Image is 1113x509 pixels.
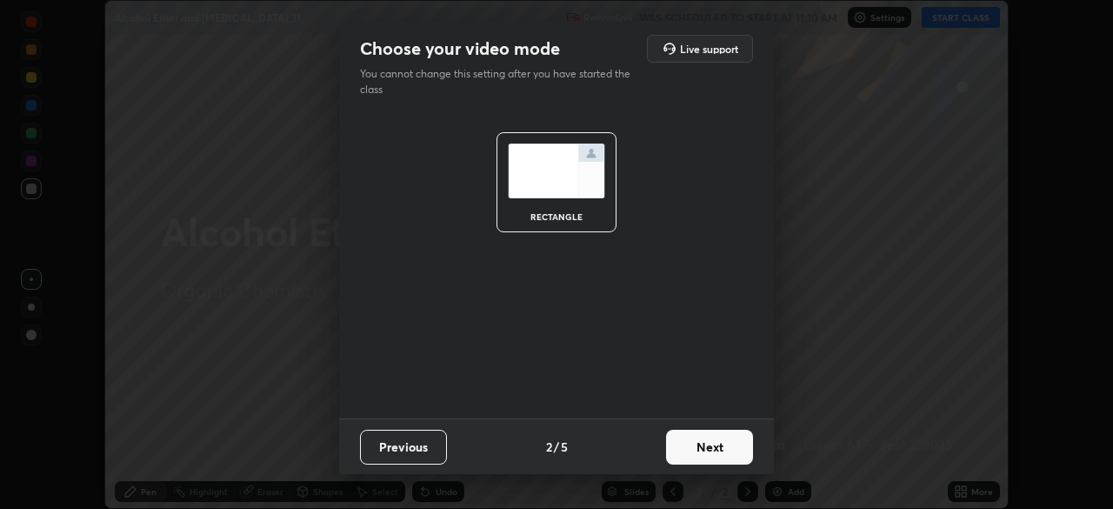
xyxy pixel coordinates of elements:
[561,438,568,456] h4: 5
[360,430,447,465] button: Previous
[508,144,605,198] img: normalScreenIcon.ae25ed63.svg
[360,37,560,60] h2: Choose your video mode
[680,44,738,54] h5: Live support
[554,438,559,456] h4: /
[546,438,552,456] h4: 2
[522,212,591,221] div: rectangle
[666,430,753,465] button: Next
[360,66,642,97] p: You cannot change this setting after you have started the class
